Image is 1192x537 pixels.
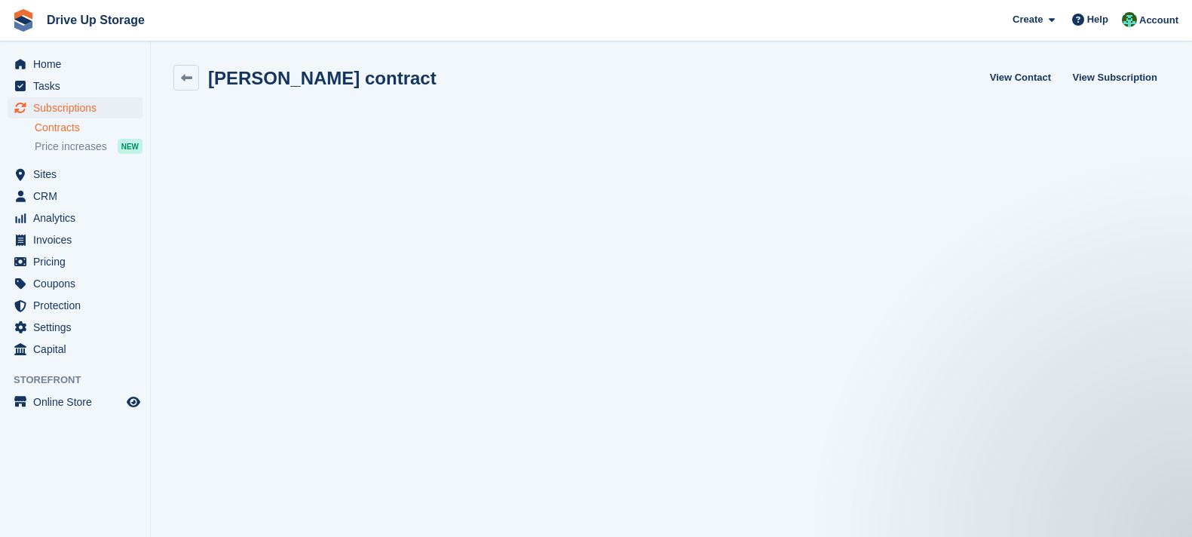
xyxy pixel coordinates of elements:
a: menu [8,251,142,272]
span: Storefront [14,373,150,388]
span: Tasks [33,75,124,97]
a: Price increases NEW [35,138,142,155]
span: Online Store [33,391,124,413]
a: menu [8,295,142,316]
a: menu [8,339,142,360]
a: menu [8,164,142,185]
a: Preview store [124,393,142,411]
h2: [PERSON_NAME] contract [208,68,437,88]
a: menu [8,186,142,207]
span: Create [1013,12,1043,27]
span: Help [1087,12,1108,27]
span: Pricing [33,251,124,272]
a: View Contact [984,65,1057,90]
span: Settings [33,317,124,338]
span: Sites [33,164,124,185]
a: menu [8,229,142,250]
span: Home [33,54,124,75]
div: NEW [118,139,142,154]
a: Drive Up Storage [41,8,151,32]
a: menu [8,97,142,118]
a: menu [8,54,142,75]
a: menu [8,207,142,229]
a: Contracts [35,121,142,135]
a: menu [8,75,142,97]
span: Capital [33,339,124,360]
span: Invoices [33,229,124,250]
span: Analytics [33,207,124,229]
a: menu [8,273,142,294]
span: Coupons [33,273,124,294]
span: Price increases [35,140,107,154]
span: Protection [33,295,124,316]
a: View Subscription [1067,65,1163,90]
span: CRM [33,186,124,207]
a: menu [8,391,142,413]
img: stora-icon-8386f47178a22dfd0bd8f6a31ec36ba5ce8667c1dd55bd0f319d3a0aa187defe.svg [12,9,35,32]
img: Camille [1122,12,1137,27]
span: Subscriptions [33,97,124,118]
span: Account [1139,13,1178,28]
a: menu [8,317,142,338]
